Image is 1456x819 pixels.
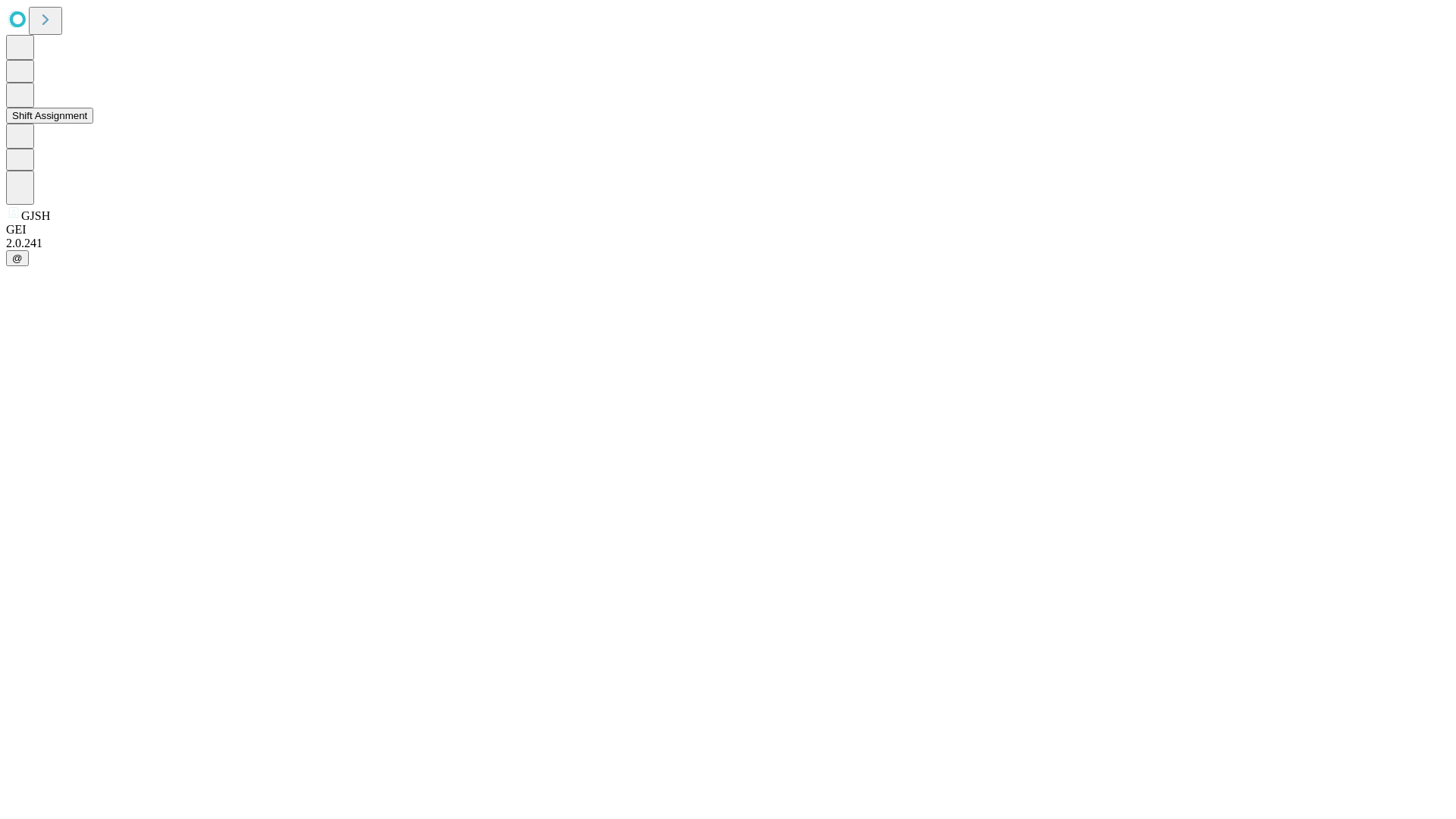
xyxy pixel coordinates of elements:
div: 2.0.241 [6,237,1450,250]
div: GEI [6,223,1450,237]
button: @ [6,250,29,266]
span: @ [12,253,23,264]
button: Shift Assignment [6,108,93,124]
span: GJSH [21,209,50,222]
